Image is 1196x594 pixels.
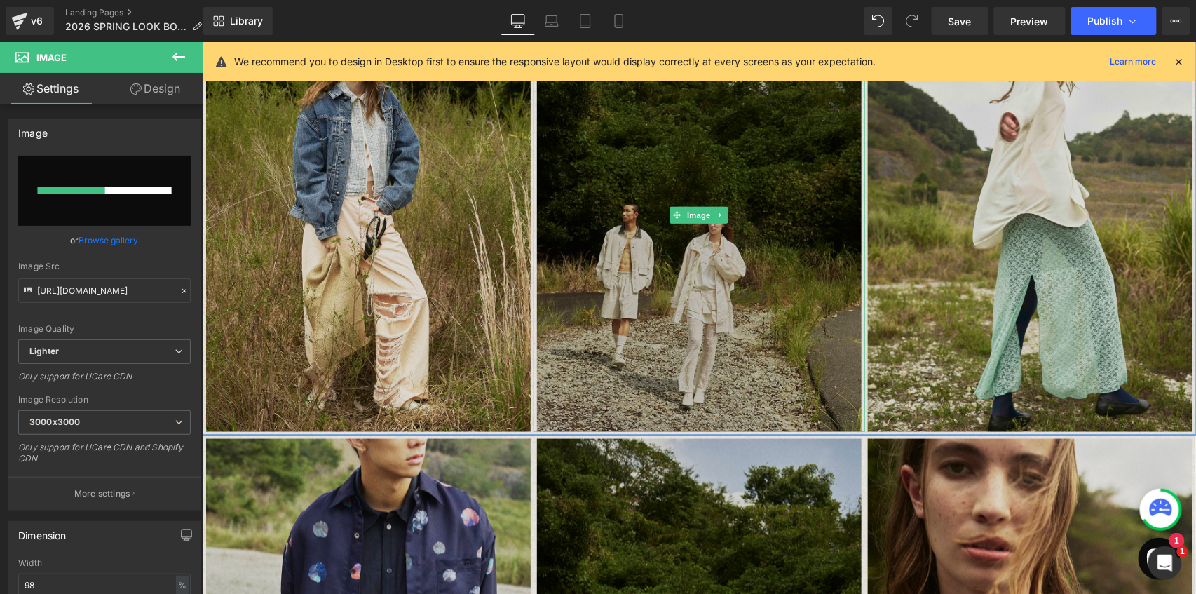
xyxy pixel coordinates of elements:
button: More [1162,7,1190,35]
a: Design [104,73,206,104]
span: Publish [1088,15,1123,27]
b: Lighter [29,346,59,356]
span: 2026 SPRING LOOK BOOK [65,21,186,32]
inbox-online-store-chat: Shopifyオンラインストアチャット [932,496,982,541]
div: Only support for UCare CDN [18,371,191,391]
a: Mobile [602,7,636,35]
iframe: Intercom live chat [1148,546,1182,580]
a: Laptop [535,7,569,35]
a: Tablet [569,7,602,35]
a: Learn more [1105,53,1162,70]
div: Image [18,119,48,139]
a: Landing Pages [65,7,213,18]
input: Link [18,278,191,303]
div: Width [18,558,191,568]
a: Preview [994,7,1066,35]
a: Expand / Collapse [511,165,526,182]
div: Dimension [18,522,67,541]
div: Only support for UCare CDN and Shopify CDN [18,442,191,473]
button: Undo [864,7,892,35]
p: More settings [74,487,130,500]
span: Image [36,52,67,63]
div: Image Src [18,262,191,271]
button: More settings [8,477,201,510]
b: 3000x3000 [29,417,80,427]
span: Preview [1011,14,1049,29]
div: Image Resolution [18,395,191,405]
span: 1 [1177,546,1188,558]
div: or [18,233,191,248]
div: Image Quality [18,324,191,334]
a: Browse gallery [79,228,139,252]
a: New Library [203,7,273,35]
span: Library [230,15,263,27]
span: Save [949,14,972,29]
div: v6 [28,12,46,30]
a: Desktop [501,7,535,35]
a: v6 [6,7,54,35]
button: Redo [898,7,926,35]
span: Image [482,165,512,182]
p: We recommend you to design in Desktop first to ensure the responsive layout would display correct... [234,54,876,69]
button: Publish [1071,7,1157,35]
